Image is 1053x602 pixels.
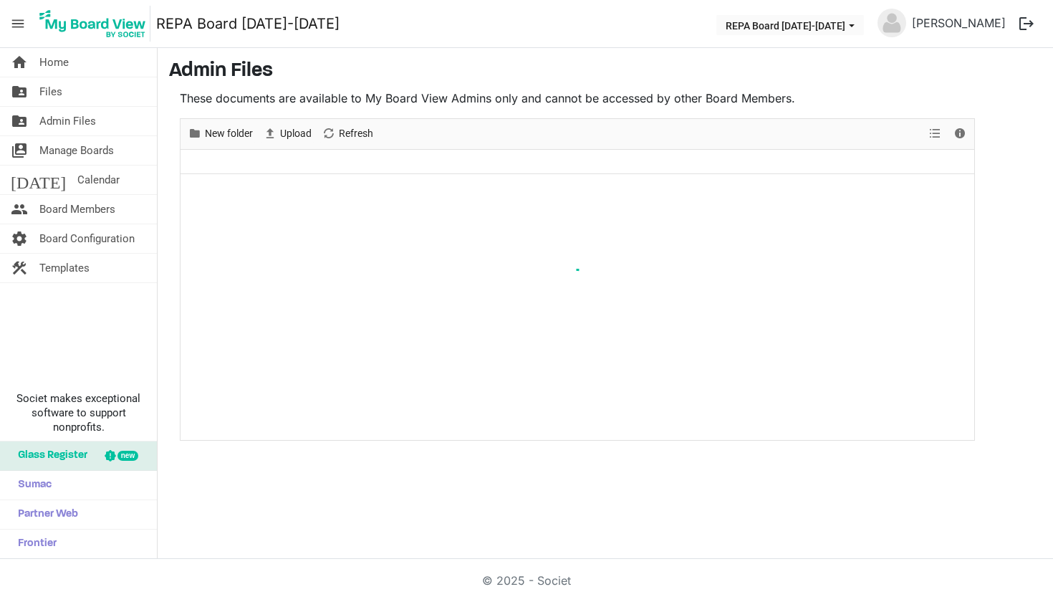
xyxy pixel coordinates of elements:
img: no-profile-picture.svg [877,9,906,37]
span: Board Configuration [39,224,135,253]
span: Manage Boards [39,136,114,165]
span: [DATE] [11,166,66,194]
span: folder_shared [11,77,28,106]
span: construction [11,254,28,282]
span: Calendar [77,166,120,194]
div: new [117,451,138,461]
p: These documents are available to My Board View Admins only and cannot be accessed by other Board ... [180,90,975,107]
span: Glass Register [11,441,87,470]
span: menu [4,10,32,37]
button: REPA Board 2025-2026 dropdownbutton [716,15,864,35]
span: Board Members [39,195,115,224]
h3: Admin Files [169,59,1042,84]
span: Partner Web [11,500,78,529]
span: Sumac [11,471,52,500]
button: logout [1011,9,1042,39]
a: [PERSON_NAME] [906,9,1011,37]
span: Home [39,48,69,77]
span: people [11,195,28,224]
span: settings [11,224,28,253]
a: REPA Board [DATE]-[DATE] [156,9,340,38]
span: Societ makes exceptional software to support nonprofits. [6,391,150,434]
a: My Board View Logo [35,6,156,42]
span: Templates [39,254,90,282]
span: Admin Files [39,107,96,135]
img: My Board View Logo [35,6,150,42]
span: folder_shared [11,107,28,135]
span: Files [39,77,62,106]
a: © 2025 - Societ [482,573,571,588]
span: switch_account [11,136,28,165]
span: Frontier [11,530,57,558]
span: home [11,48,28,77]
